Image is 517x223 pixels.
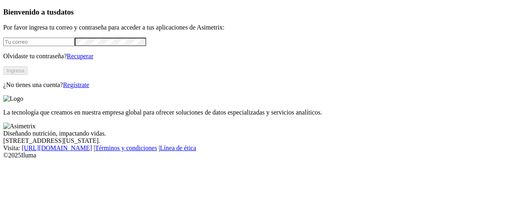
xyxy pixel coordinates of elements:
[3,137,514,144] div: [STREET_ADDRESS][US_STATE].
[3,81,514,89] p: ¿No tienes una cuenta?
[3,66,27,75] button: Ingresa
[22,144,92,151] a: [URL][DOMAIN_NAME]
[3,123,36,130] img: Asimetrix
[3,95,23,102] img: Logo
[3,53,514,60] p: Olvidaste tu contraseña?
[3,152,514,159] div: © 2025 Iluma
[3,109,514,116] p: La tecnología que creamos en nuestra empresa global para ofrecer soluciones de datos especializad...
[3,8,514,17] h3: Bienvenido a tus
[63,81,89,88] a: Regístrate
[57,8,74,16] span: datos
[67,53,93,59] a: Recuperar
[3,38,75,46] input: Tu correo
[3,130,514,137] div: Diseñando nutrición, impactando vidas.
[3,24,514,31] p: Por favor ingresa tu correo y contraseña para acceder a tus aplicaciones de Asimetrix:
[3,144,514,152] div: Visita : | |
[95,144,157,151] a: Términos y condiciones
[160,144,196,151] a: Línea de ética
